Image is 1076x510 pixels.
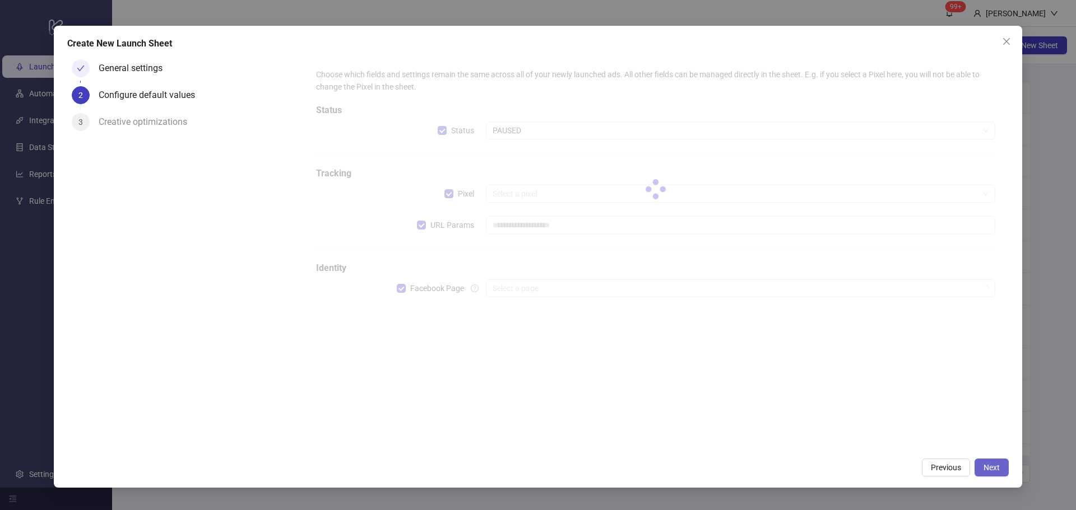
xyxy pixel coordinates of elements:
[78,91,83,100] span: 2
[99,86,204,104] div: Configure default values
[922,458,970,476] button: Previous
[78,118,83,127] span: 3
[998,32,1015,50] button: Close
[1002,37,1011,46] span: close
[975,458,1009,476] button: Next
[984,463,1000,472] span: Next
[99,59,171,77] div: General settings
[67,37,1009,50] div: Create New Launch Sheet
[931,463,961,472] span: Previous
[77,64,85,72] span: check
[99,113,196,131] div: Creative optimizations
